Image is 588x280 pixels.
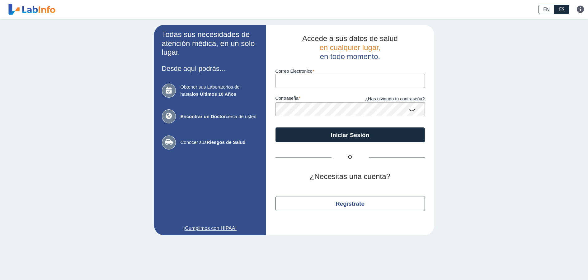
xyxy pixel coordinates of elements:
[162,30,258,57] h2: Todas sus necesidades de atención médica, en un solo lugar.
[207,140,246,145] b: Riesgos de Salud
[533,256,581,273] iframe: Help widget launcher
[302,34,398,43] span: Accede a sus datos de salud
[181,114,226,119] b: Encontrar un Doctor
[192,91,236,97] b: los Últimos 10 Años
[275,69,425,74] label: Correo Electronico
[554,5,569,14] a: ES
[162,65,258,72] h3: Desde aquí podrás...
[275,172,425,181] h2: ¿Necesitas una cuenta?
[320,52,380,61] span: en todo momento.
[181,139,258,146] span: Conocer sus
[181,113,258,120] span: cerca de usted
[162,225,258,232] a: ¡Cumplimos con HIPAA!
[275,96,350,103] label: contraseña
[539,5,554,14] a: EN
[181,84,258,98] span: Obtener sus Laboratorios de hasta
[332,154,369,161] span: O
[275,196,425,211] button: Regístrate
[350,96,425,103] a: ¿Has olvidado tu contraseña?
[275,127,425,142] button: Iniciar Sesión
[319,43,380,52] span: en cualquier lugar,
